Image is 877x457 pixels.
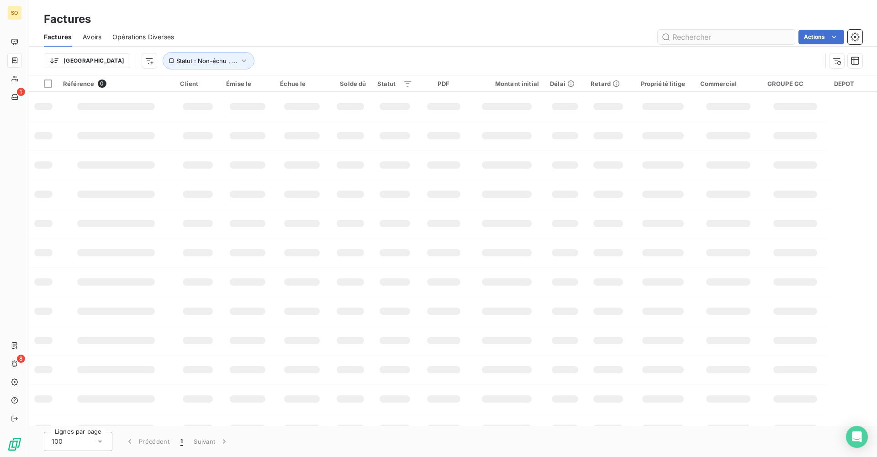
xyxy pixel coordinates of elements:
button: 1 [175,432,188,451]
div: Délai [550,80,580,87]
div: Propriété litige [637,80,689,87]
span: Avoirs [83,32,101,42]
span: 1 [17,88,25,96]
span: 0 [98,80,106,88]
div: Solde dû [335,80,366,87]
button: Actions [798,30,844,44]
span: Opérations Diverses [112,32,174,42]
span: Statut : Non-échu , ... [176,57,238,64]
div: Échue le [280,80,323,87]
button: Précédent [120,432,175,451]
div: SO [7,5,22,20]
span: 100 [52,437,63,446]
img: Logo LeanPay [7,437,22,452]
div: Émise le [226,80,269,87]
span: 8 [17,355,25,363]
div: DEPOT [834,80,872,87]
button: Statut : Non-échu , ... [163,52,254,69]
button: Suivant [188,432,234,451]
div: Open Intercom Messenger [846,426,868,448]
div: Retard [591,80,626,87]
div: GROUPE GC [767,80,823,87]
span: Référence [63,80,94,87]
input: Rechercher [658,30,795,44]
span: Factures [44,32,72,42]
span: 1 [180,437,183,446]
button: [GEOGRAPHIC_DATA] [44,53,130,68]
div: PDF [423,80,464,87]
div: Commercial [700,80,756,87]
h3: Factures [44,11,91,27]
div: Statut [377,80,413,87]
div: Client [180,80,215,87]
div: Montant initial [475,80,539,87]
